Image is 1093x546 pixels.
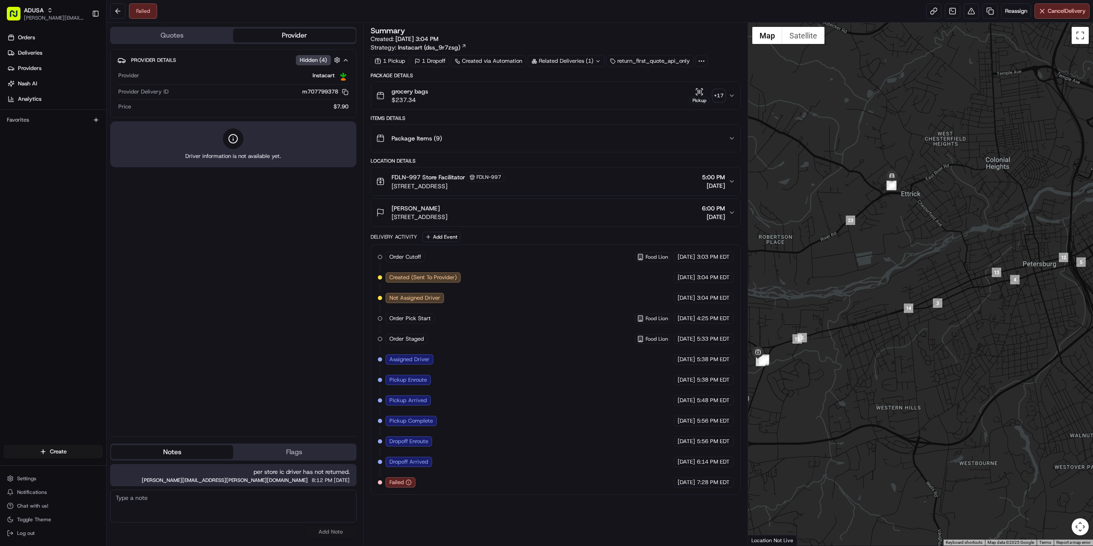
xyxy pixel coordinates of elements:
[798,333,807,342] div: 2
[713,90,725,102] div: + 17
[118,103,131,111] span: Price
[1035,3,1090,19] button: CancelDelivery
[678,315,695,322] span: [DATE]
[389,274,457,281] span: Created (Sent To Provider)
[312,478,332,483] span: 8:12 PM
[697,438,730,445] span: 5:56 PM EDT
[389,253,421,261] span: Order Cutoff
[395,35,438,43] span: [DATE] 3:04 PM
[1076,257,1086,267] div: 5
[18,34,35,41] span: Orders
[3,61,106,75] a: Providers
[904,304,913,313] div: 14
[111,445,233,459] button: Notes
[389,315,431,322] span: Order Pick Start
[371,72,741,79] div: Package Details
[371,199,740,226] button: [PERSON_NAME][STREET_ADDRESS]6:00 PM[DATE]
[528,55,605,67] div: Related Deliveries (1)
[846,216,855,225] div: 23
[702,204,725,213] span: 6:00 PM
[759,356,769,365] div: 18
[411,55,449,67] div: 1 Dropoff
[17,489,47,496] span: Notifications
[389,397,427,404] span: Pickup Arrived
[3,514,103,526] button: Toggle Theme
[117,467,350,476] span: per store ic driver has not returned.
[1001,3,1031,19] button: Reassign
[371,82,740,109] button: grocery bags$237.34Pickup+17
[933,298,942,308] div: 3
[392,87,428,96] span: grocery bags
[9,34,155,48] p: Welcome 👋
[887,181,896,190] div: 24
[887,181,897,190] div: 26
[1048,7,1086,15] span: Cancel Delivery
[702,181,725,190] span: [DATE]
[233,445,355,459] button: Flags
[389,376,427,384] span: Pickup Enroute
[392,173,465,181] span: FDLN-997 Store Facilitator
[702,213,725,221] span: [DATE]
[17,530,35,537] span: Log out
[302,88,348,96] button: m707799378
[9,82,24,97] img: 1736555255976-a54dd68f-1ca7-489b-9aae-adbdc363a1c4
[118,88,169,96] span: Provider Delivery ID
[697,294,730,302] span: 3:04 PM EDT
[398,43,467,52] a: Instacart (dss_9r7zsg)
[3,77,106,91] a: Nash AI
[145,84,155,94] button: Start new chat
[748,535,797,546] div: Location Not Live
[85,145,103,151] span: Pylon
[371,55,409,67] div: 1 Pickup
[697,376,730,384] span: 5:38 PM EDT
[697,253,730,261] span: 3:03 PM EDT
[646,254,668,260] span: Food Lion
[678,397,695,404] span: [DATE]
[9,125,15,131] div: 📗
[1056,540,1090,545] a: Report a map error
[50,448,67,455] span: Create
[392,182,504,190] span: [STREET_ADDRESS]
[690,97,710,104] div: Pickup
[111,29,233,42] button: Quotes
[131,57,176,64] span: Provider Details
[389,438,428,445] span: Dropoff Enroute
[451,55,526,67] div: Created via Automation
[697,274,730,281] span: 3:04 PM EDT
[678,438,695,445] span: [DATE]
[646,315,668,322] span: Food Lion
[29,90,108,97] div: We're available if you need us!
[760,355,769,365] div: 20
[81,124,137,132] span: API Documentation
[702,173,725,181] span: 5:00 PM
[392,96,428,104] span: $237.34
[697,479,730,486] span: 7:28 PM EDT
[24,15,85,21] button: [PERSON_NAME][EMAIL_ADDRESS][PERSON_NAME][DOMAIN_NAME]
[333,103,348,111] span: $7.90
[752,27,782,44] button: Show street map
[1005,7,1027,15] span: Reassign
[1010,275,1020,284] div: 4
[946,540,982,546] button: Keyboard shortcuts
[678,274,695,281] span: [DATE]
[678,253,695,261] span: [DATE]
[389,294,440,302] span: Not Assigned Driver
[313,72,335,79] span: Instacart
[389,417,433,425] span: Pickup Complete
[697,417,730,425] span: 5:56 PM EDT
[371,35,438,43] span: Created:
[3,31,106,44] a: Orders
[756,357,766,366] div: 19
[606,55,694,67] div: return_first_quote_api_only
[697,335,730,343] span: 5:33 PM EDT
[371,27,405,35] h3: Summary
[18,80,37,88] span: Nash AI
[3,46,106,60] a: Deliveries
[389,458,428,466] span: Dropoff Arrived
[3,3,88,24] button: ADUSA[PERSON_NAME][EMAIL_ADDRESS][PERSON_NAME][DOMAIN_NAME]
[1059,253,1068,262] div: 12
[142,478,308,483] span: [PERSON_NAME][EMAIL_ADDRESS][PERSON_NAME][DOMAIN_NAME]
[60,144,103,151] a: Powered byPylon
[690,88,725,104] button: Pickup+17
[3,113,103,127] div: Favorites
